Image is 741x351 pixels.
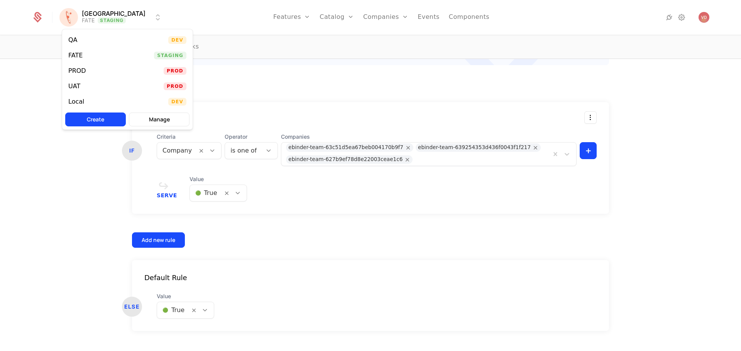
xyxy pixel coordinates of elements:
button: Create [65,113,126,126]
span: Prod [164,82,186,90]
div: FATE [68,52,83,59]
div: Select environment [62,29,193,130]
div: Local [68,99,84,105]
button: Manage [129,113,189,126]
span: Prod [164,67,186,75]
div: PROD [68,68,86,74]
span: Dev [168,36,186,44]
span: Staging [154,52,186,59]
div: UAT [68,83,80,89]
div: QA [68,37,78,43]
span: Dev [168,98,186,106]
